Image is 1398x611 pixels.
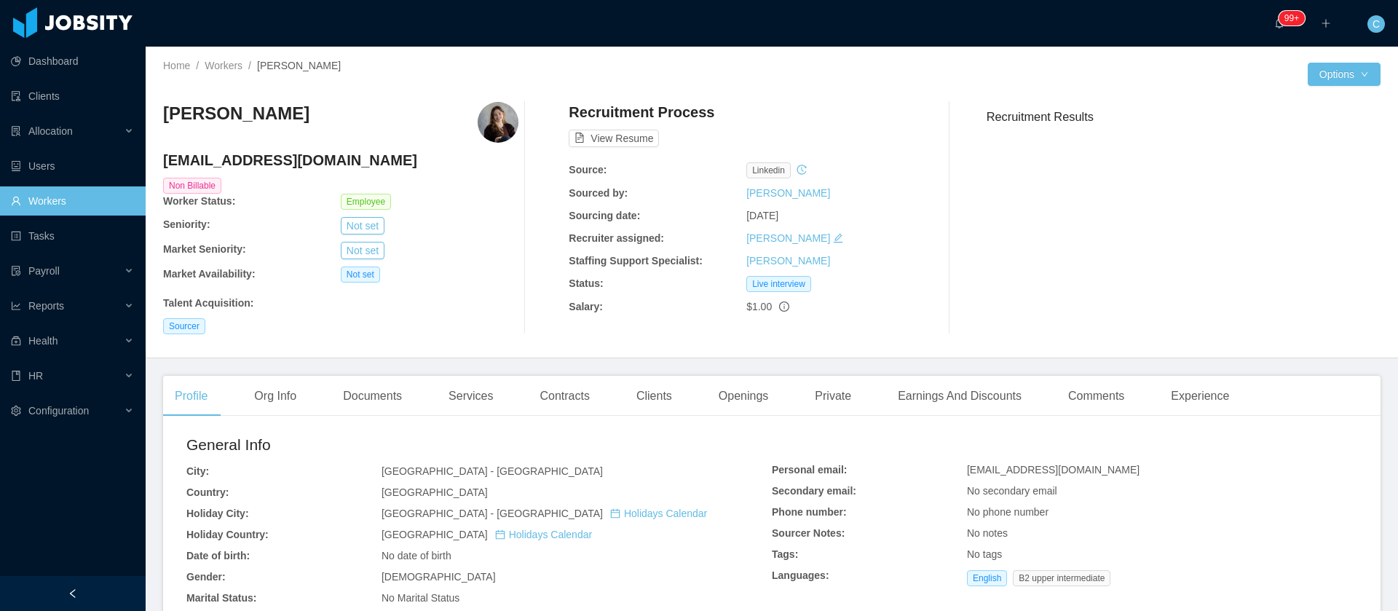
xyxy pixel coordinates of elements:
span: / [196,60,199,71]
div: Documents [331,376,414,417]
i: icon: calendar [495,529,505,540]
i: icon: bell [1274,18,1284,28]
b: Holiday Country: [186,529,269,540]
span: [GEOGRAPHIC_DATA] - [GEOGRAPHIC_DATA] [382,465,603,477]
b: Staffing Support Specialist: [569,255,703,267]
b: Market Availability: [163,268,256,280]
b: Source: [569,164,607,176]
a: icon: robotUsers [11,151,134,181]
span: No notes [967,527,1008,539]
span: [GEOGRAPHIC_DATA] - [GEOGRAPHIC_DATA] [382,508,707,519]
b: Recruiter assigned: [569,232,664,244]
i: icon: edit [833,233,843,243]
b: Market Seniority: [163,243,246,255]
b: Languages: [772,569,829,581]
b: Sourced by: [569,187,628,199]
b: Worker Status: [163,195,235,207]
span: Non Billable [163,178,221,194]
a: icon: userWorkers [11,186,134,216]
i: icon: history [797,165,807,175]
span: [GEOGRAPHIC_DATA] [382,529,592,540]
img: ced7614c-c937-4090-be41-b8fdbd0664b1_68b5f2c82249b-400w.png [478,102,518,143]
span: [GEOGRAPHIC_DATA] [382,486,488,498]
b: Holiday City: [186,508,249,519]
div: No tags [967,547,1357,562]
h2: General Info [186,433,772,457]
i: icon: plus [1321,18,1331,28]
button: Not set [341,242,384,259]
a: icon: calendarHolidays Calendar [610,508,707,519]
a: [PERSON_NAME] [746,255,830,267]
button: Optionsicon: down [1308,63,1381,86]
span: Allocation [28,125,73,137]
i: icon: calendar [610,508,620,519]
span: Live interview [746,276,811,292]
b: Country: [186,486,229,498]
i: icon: book [11,371,21,381]
div: Profile [163,376,219,417]
i: icon: setting [11,406,21,416]
span: B2 upper intermediate [1013,570,1110,586]
h4: [EMAIL_ADDRESS][DOMAIN_NAME] [163,150,518,170]
b: Seniority: [163,218,210,230]
span: HR [28,370,43,382]
span: No Marital Status [382,592,459,604]
b: Status: [569,277,603,289]
a: icon: auditClients [11,82,134,111]
div: Private [803,376,863,417]
a: icon: pie-chartDashboard [11,47,134,76]
a: Home [163,60,190,71]
span: $1.00 [746,301,772,312]
b: Phone number: [772,506,847,518]
b: Sourcer Notes: [772,527,845,539]
b: City: [186,465,209,477]
span: English [967,570,1007,586]
span: No secondary email [967,485,1057,497]
div: Services [437,376,505,417]
div: Comments [1057,376,1136,417]
a: [PERSON_NAME] [746,187,830,199]
span: Health [28,335,58,347]
span: [EMAIL_ADDRESS][DOMAIN_NAME] [967,464,1140,476]
a: icon: calendarHolidays Calendar [495,529,592,540]
h3: Recruitment Results [987,108,1381,126]
i: icon: solution [11,126,21,136]
div: Earnings And Discounts [886,376,1033,417]
span: [DEMOGRAPHIC_DATA] [382,571,496,583]
b: Marital Status: [186,592,256,604]
b: Tags: [772,548,798,560]
b: Personal email: [772,464,848,476]
b: Sourcing date: [569,210,640,221]
span: Not set [341,267,380,283]
b: Secondary email: [772,485,856,497]
button: Not set [341,217,384,234]
a: Workers [205,60,242,71]
i: icon: line-chart [11,301,21,311]
b: Date of birth: [186,550,250,561]
div: Openings [707,376,781,417]
h3: [PERSON_NAME] [163,102,309,125]
b: Gender: [186,571,226,583]
a: [PERSON_NAME] [746,232,830,244]
span: Employee [341,194,391,210]
b: Salary: [569,301,603,312]
span: / [248,60,251,71]
b: Talent Acquisition : [163,297,253,309]
span: C [1373,15,1380,33]
div: Experience [1159,376,1241,417]
span: Sourcer [163,318,205,334]
div: Clients [625,376,684,417]
span: No date of birth [382,550,451,561]
a: icon: file-textView Resume [569,133,659,144]
span: [PERSON_NAME] [257,60,341,71]
span: [DATE] [746,210,778,221]
span: info-circle [779,301,789,312]
a: icon: profileTasks [11,221,134,251]
span: linkedin [746,162,791,178]
span: No phone number [967,506,1048,518]
i: icon: medicine-box [11,336,21,346]
div: Contracts [528,376,601,417]
span: Payroll [28,265,60,277]
div: Org Info [242,376,308,417]
button: icon: file-textView Resume [569,130,659,147]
